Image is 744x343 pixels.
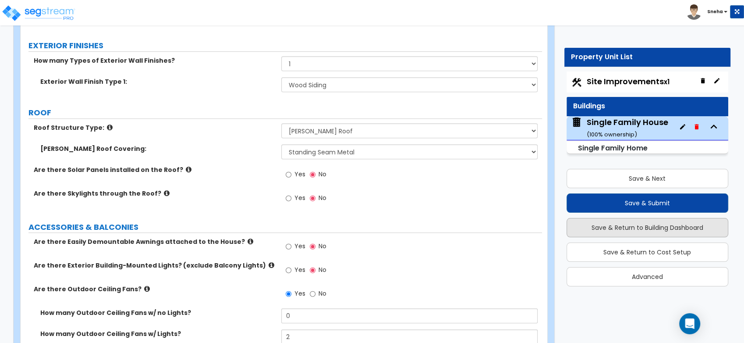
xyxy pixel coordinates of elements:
[34,285,275,293] label: Are there Outdoor Ceiling Fans?
[40,144,275,153] label: [PERSON_NAME] Roof Covering:
[286,193,291,203] input: Yes
[679,313,700,334] div: Open Intercom Messenger
[34,261,275,270] label: Are there Exterior Building-Mounted Lights? (exclude Balcony Lights)
[248,238,253,245] i: click for more info!
[567,267,729,286] button: Advanced
[310,242,315,251] input: No
[164,190,170,197] i: click for more info!
[578,143,648,153] small: Single Family Home
[144,286,150,292] i: click for more info!
[587,76,670,87] span: Site Improvements
[34,189,275,198] label: Are there Skylights through the Roof?
[567,169,729,188] button: Save & Next
[286,289,291,299] input: Yes
[707,8,723,15] b: Sneha
[40,329,275,338] label: How many Outdoor Ceiling Fans w/ Lights?
[319,193,326,202] span: No
[571,117,582,128] img: building.svg
[310,170,315,179] input: No
[571,52,724,62] div: Property Unit List
[286,265,291,275] input: Yes
[294,170,305,179] span: Yes
[34,237,275,246] label: Are there Easily Demountable Awnings attached to the House?
[34,56,275,65] label: How many Types of Exterior Wall Finishes?
[573,101,722,111] div: Buildings
[107,124,113,131] i: click for more info!
[294,265,305,274] span: Yes
[587,117,668,139] div: Single Family House
[34,165,275,174] label: Are there Solar Panels installed on the Roof?
[294,289,305,298] span: Yes
[28,107,542,118] label: ROOF
[28,222,542,233] label: ACCESSORIES & BALCONIES
[286,170,291,179] input: Yes
[567,218,729,237] button: Save & Return to Building Dashboard
[567,193,729,213] button: Save & Submit
[319,170,326,179] span: No
[664,77,670,86] small: x1
[567,243,729,262] button: Save & Return to Cost Setup
[1,4,76,22] img: logo_pro_r.png
[686,4,701,20] img: avatar.png
[40,77,275,86] label: Exterior Wall Finish Type 1:
[34,123,275,132] label: Roof Structure Type:
[310,289,315,299] input: No
[319,289,326,298] span: No
[587,130,637,139] small: ( 100 % ownership)
[28,40,542,51] label: EXTERIOR FINISHES
[310,193,315,203] input: No
[319,265,326,274] span: No
[40,308,275,317] label: How many Outdoor Ceiling Fans w/ no Lights?
[319,242,326,250] span: No
[294,242,305,250] span: Yes
[571,77,582,88] img: Construction.png
[269,262,274,268] i: click for more info!
[186,166,191,173] i: click for more info!
[571,117,668,139] span: Single Family House
[286,242,291,251] input: Yes
[310,265,315,275] input: No
[294,193,305,202] span: Yes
